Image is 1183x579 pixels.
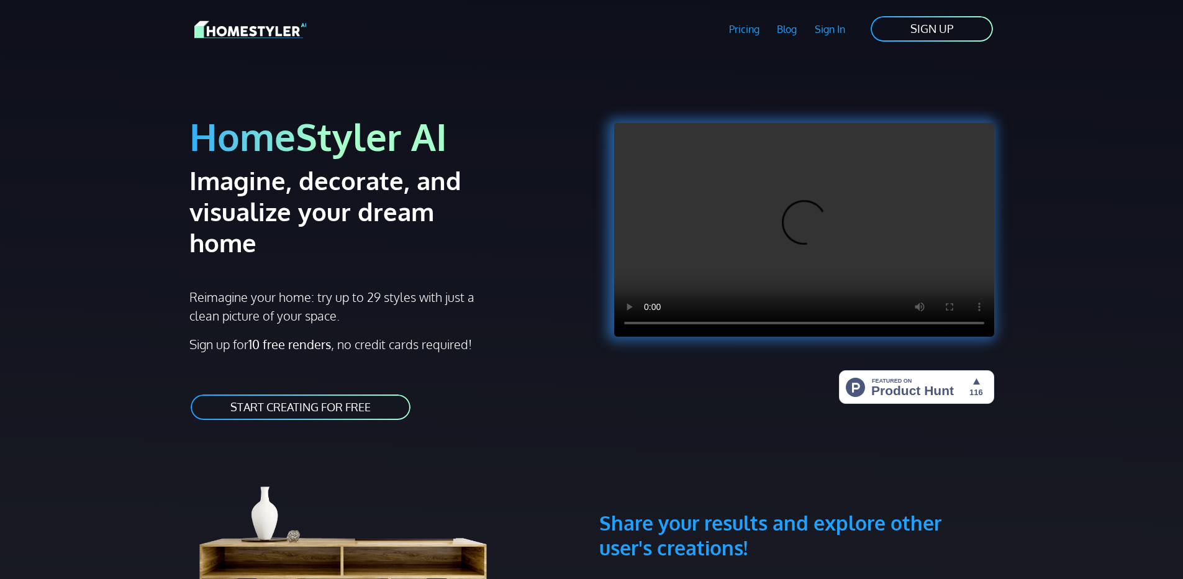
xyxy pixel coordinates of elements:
p: Reimagine your home: try up to 29 styles with just a clean picture of your space. [189,288,486,325]
h3: Share your results and explore other user's creations! [599,451,994,560]
a: START CREATING FOR FREE [189,393,412,421]
h2: Imagine, decorate, and visualize your dream home [189,165,505,258]
img: HomeStyler AI logo [194,19,306,40]
a: Sign In [806,15,854,43]
img: HomeStyler AI - Interior Design Made Easy: One Click to Your Dream Home | Product Hunt [839,370,994,404]
h1: HomeStyler AI [189,113,584,160]
p: Sign up for , no credit cards required! [189,335,584,353]
a: Blog [768,15,806,43]
a: Pricing [720,15,768,43]
strong: 10 free renders [248,336,331,352]
a: SIGN UP [869,15,994,43]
